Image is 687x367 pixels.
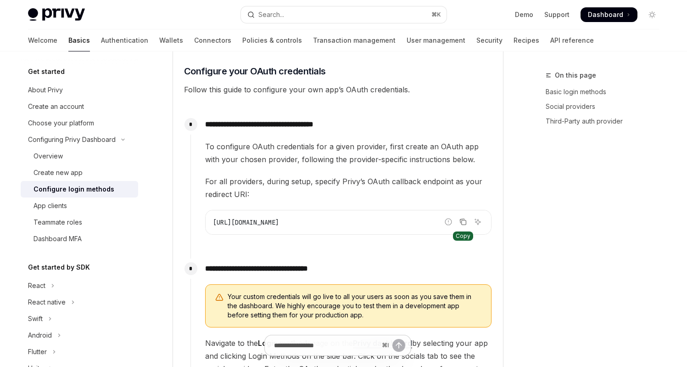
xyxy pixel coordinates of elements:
[453,231,473,241] div: Copy
[21,344,138,360] button: Toggle Flutter section
[546,85,667,99] a: Basic login methods
[555,70,596,81] span: On this page
[21,277,138,294] button: Toggle React section
[28,134,116,145] div: Configuring Privy Dashboard
[228,292,482,320] span: Your custom credentials will go live to all your users as soon as you save them in the dashboard....
[184,83,492,96] span: Follow this guide to configure your own app’s OAuth credentials.
[68,29,90,51] a: Basics
[194,29,231,51] a: Connectors
[184,65,326,78] span: Configure your OAuth credentials
[21,115,138,131] a: Choose your platform
[442,216,454,228] button: Report incorrect code
[213,218,279,226] span: [URL][DOMAIN_NAME]
[645,7,659,22] button: Toggle dark mode
[28,101,84,112] div: Create an account
[241,6,447,23] button: Open search
[274,335,378,356] input: Ask a question...
[550,29,594,51] a: API reference
[21,98,138,115] a: Create an account
[34,200,67,211] div: App clients
[514,29,539,51] a: Recipes
[28,280,45,291] div: React
[28,85,63,96] div: About Privy
[21,148,138,164] a: Overview
[21,311,138,327] button: Toggle Swift section
[407,29,465,51] a: User management
[215,293,224,302] svg: Warning
[28,8,85,21] img: light logo
[34,151,63,162] div: Overview
[21,82,138,98] a: About Privy
[28,313,43,324] div: Swift
[205,175,492,201] span: For all providers, during setup, specify Privy’s OAuth callback endpoint as your redirect URI:
[21,327,138,344] button: Toggle Android section
[21,181,138,198] a: Configure login methods
[457,216,469,228] button: Copy the contents from the code block
[101,29,148,51] a: Authentication
[34,233,82,244] div: Dashboard MFA
[21,231,138,247] a: Dashboard MFA
[28,330,52,341] div: Android
[258,9,284,20] div: Search...
[544,10,570,19] a: Support
[476,29,503,51] a: Security
[34,167,83,178] div: Create new app
[159,29,183,51] a: Wallets
[21,198,138,214] a: App clients
[28,262,90,273] h5: Get started by SDK
[28,118,94,129] div: Choose your platform
[392,339,405,352] button: Send message
[28,29,57,51] a: Welcome
[21,294,138,311] button: Toggle React native section
[546,114,667,129] a: Third-Party auth provider
[581,7,637,22] a: Dashboard
[28,297,66,308] div: React native
[205,140,492,166] span: To configure OAuth credentials for a given provider, first create an OAuth app with your chosen p...
[431,11,441,18] span: ⌘ K
[21,214,138,231] a: Teammate roles
[472,216,484,228] button: Ask AI
[515,10,533,19] a: Demo
[313,29,396,51] a: Transaction management
[28,346,47,357] div: Flutter
[546,99,667,114] a: Social providers
[34,184,114,195] div: Configure login methods
[21,164,138,181] a: Create new app
[34,217,82,228] div: Teammate roles
[21,131,138,148] button: Toggle Configuring Privy Dashboard section
[588,10,623,19] span: Dashboard
[28,66,65,77] h5: Get started
[242,29,302,51] a: Policies & controls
